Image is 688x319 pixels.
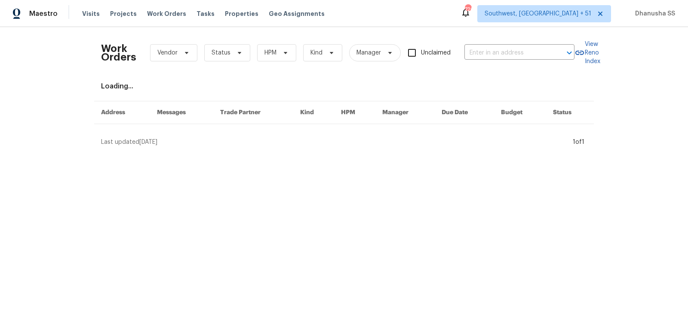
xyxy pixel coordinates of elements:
span: Tasks [197,11,215,17]
span: Kind [310,49,322,57]
th: Manager [375,101,435,124]
span: Visits [82,9,100,18]
span: Geo Assignments [269,9,325,18]
span: Properties [225,9,258,18]
a: View Reno Index [574,40,600,66]
th: Budget [494,101,546,124]
button: Open [563,47,575,59]
th: Kind [293,101,334,124]
th: Trade Partner [213,101,294,124]
span: [DATE] [139,139,157,145]
span: Status [212,49,230,57]
span: Unclaimed [421,49,451,58]
span: Projects [110,9,137,18]
th: Due Date [435,101,494,124]
span: HPM [264,49,276,57]
th: Messages [150,101,213,124]
span: Work Orders [147,9,186,18]
th: Status [546,101,594,124]
h2: Work Orders [101,44,136,61]
span: Manager [356,49,381,57]
span: Maestro [29,9,58,18]
div: 1 of 1 [573,138,584,146]
input: Enter in an address [464,46,550,60]
div: 726 [465,5,471,14]
span: Vendor [157,49,178,57]
th: Address [94,101,150,124]
span: Southwest, [GEOGRAPHIC_DATA] + 51 [485,9,591,18]
span: Dhanusha SS [632,9,675,18]
div: Last updated [101,138,570,146]
div: Loading... [101,82,587,91]
th: HPM [334,101,375,124]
